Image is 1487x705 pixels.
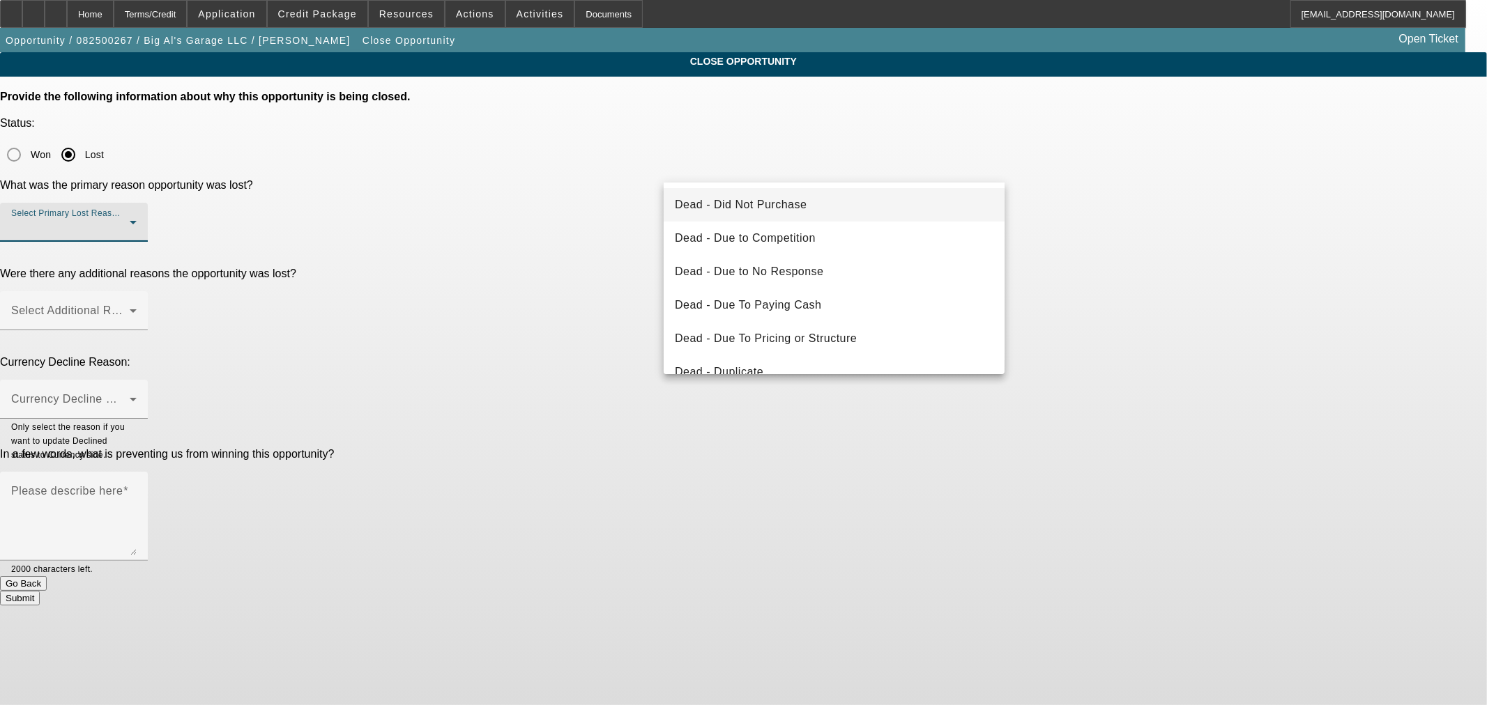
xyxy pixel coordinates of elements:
[675,230,816,247] span: Dead - Due to Competition
[675,297,822,313] span: Dead - Due To Paying Cash
[675,263,824,280] span: Dead - Due to No Response
[675,364,763,380] span: Dead - Duplicate
[675,330,857,347] span: Dead - Due To Pricing or Structure
[675,196,807,213] span: Dead - Did Not Purchase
